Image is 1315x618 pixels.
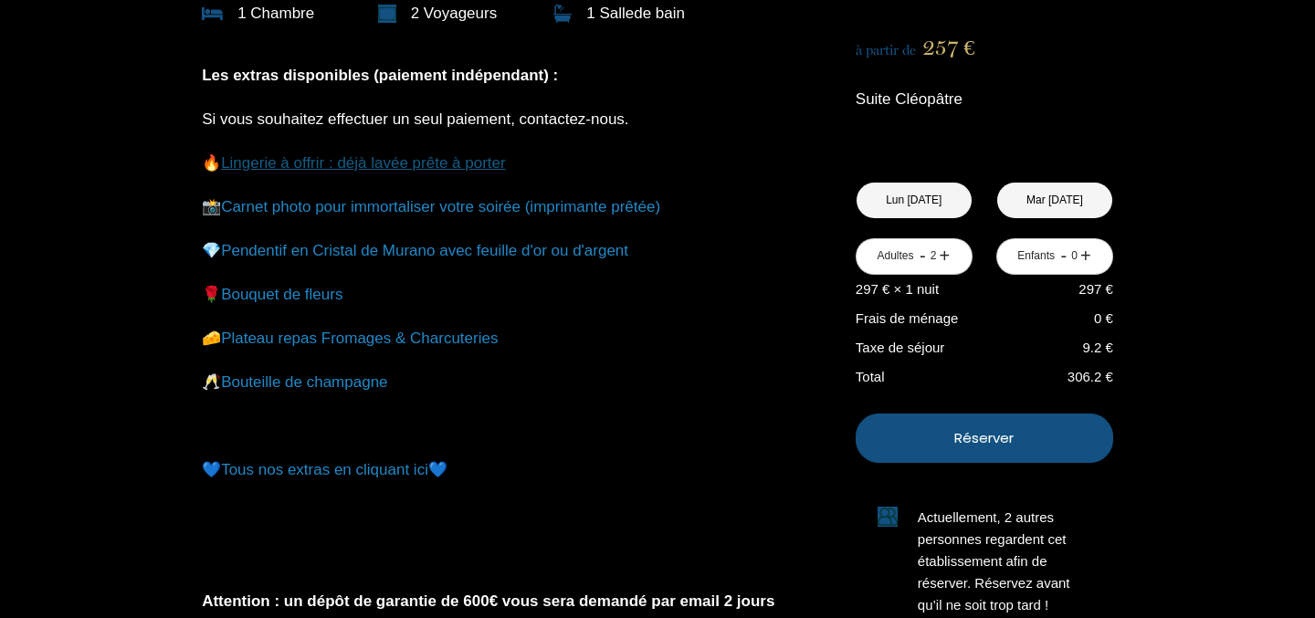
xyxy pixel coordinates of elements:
a: Bouteille de champagne [221,373,387,391]
a: Carnet photo pour immortaliser votre soirée (imprimante prêtée) [221,198,660,215]
p: 📸 [202,194,801,220]
p: 1 Salle de bain [586,1,685,26]
img: users [878,507,898,527]
a: + [940,242,951,270]
a: Tous nos extras en cliquant ici [221,461,428,478]
p: 2 Voyageur [411,1,498,26]
p: 0 € [1094,308,1113,330]
span: à partir de [856,42,916,58]
a: - [920,242,926,270]
p: 9.2 € [1083,337,1113,359]
p: 🧀 [202,326,801,351]
div: 0 [1069,247,1078,265]
p: Taxe de séjour [856,337,945,359]
a: Lingerie à offrir : déjà lavée prête à porter [221,154,506,172]
p: 297 € [1078,278,1113,300]
span: 257 € [922,35,974,60]
div: Adultes [877,247,913,265]
input: Départ [997,183,1112,218]
p: 1 Chambre [237,1,314,26]
p: Actuellement, 2 autres personnes regardent cet établissement afin de réserver. Réservez avant qu’... [918,507,1091,616]
div: Enfants [1017,247,1055,265]
p: 🌹 [202,282,801,308]
p: ​Si vous souhaitez effectuer un seul paiement, contactez-nous. [202,107,801,132]
p: Total [856,366,885,388]
p: 🔥 [202,151,801,176]
p: Frais de ménage [856,308,959,330]
div: 2 [929,247,938,265]
span: s [489,5,498,22]
p: 💙 💙 [202,457,801,483]
a: + [1080,242,1091,270]
p: 306.2 € [1068,366,1113,388]
a: Bouquet de fleurs [221,286,342,303]
img: guests [378,5,396,23]
p: Suite Cléopâtre [856,87,1113,112]
button: Réserver [856,414,1113,463]
b: Les extras disponibles (paiement indépendant) : [202,67,558,84]
p: 297 € × 1 nuit [856,278,939,300]
p: Réserver [862,427,1107,449]
a: Pendentif en Cristal de Murano avec feuille d'or ou d'argent [221,242,628,259]
p: 💎 [202,238,801,264]
a: Plateau repas Fromages & Charcuteries [221,330,498,347]
input: Arrivée [857,183,972,218]
a: - [1060,242,1067,270]
p: 🥂 [202,370,801,395]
